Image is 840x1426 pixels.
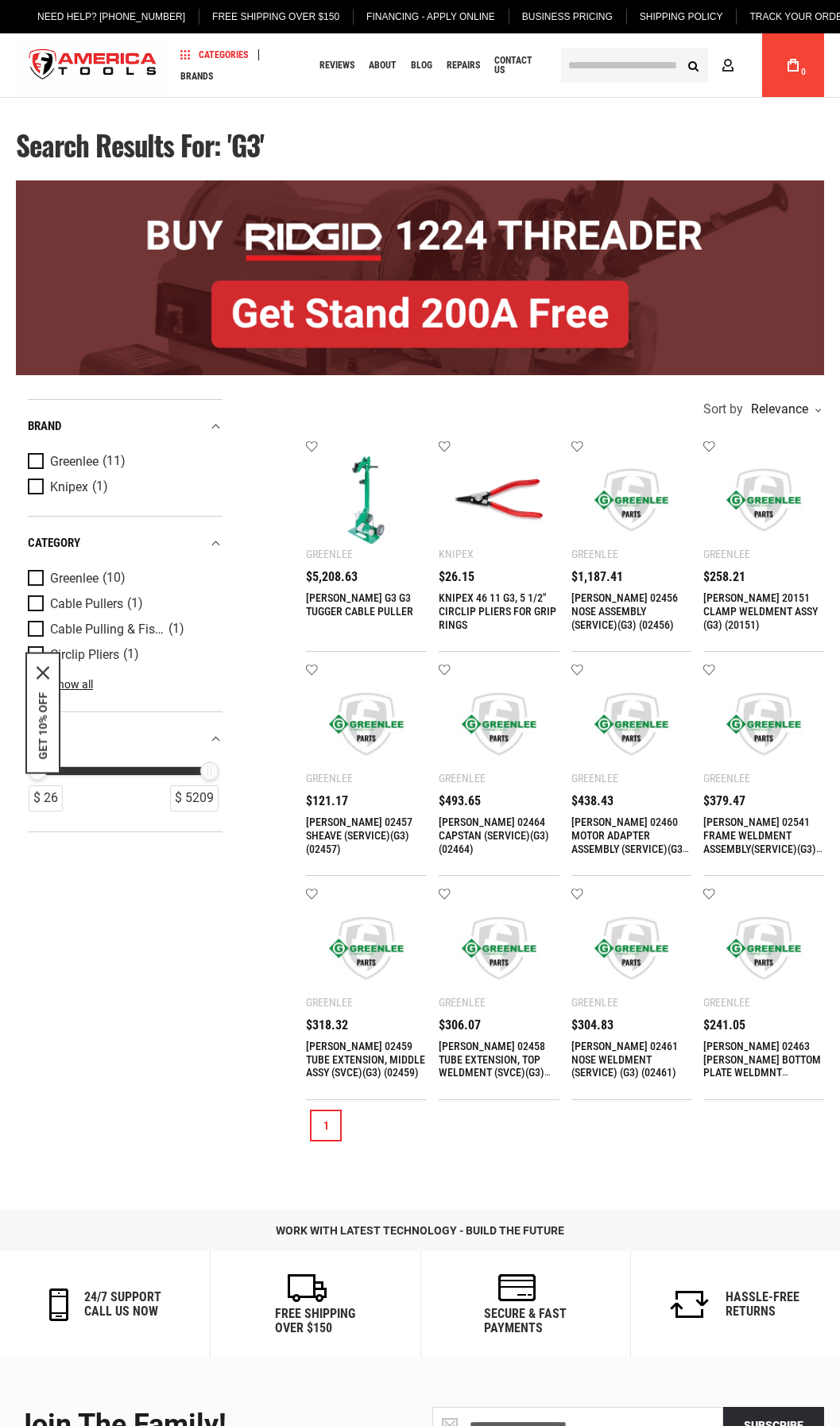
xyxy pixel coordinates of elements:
span: Reviews [319,60,354,70]
span: Contact Us [494,56,542,75]
a: [PERSON_NAME] 02460 MOTOR ADAPTER ASSEMBLY (SERVICE)(G3) (02460) [571,816,689,869]
a: Reviews [312,55,362,76]
span: $241.05 [703,1019,745,1032]
a: [PERSON_NAME] 02461 NOSE WELDMENT (SERVICE) (G3) (02461) [571,1040,678,1079]
a: Cable Pullers (1) [28,595,219,613]
span: Sort by [703,403,743,416]
img: KNIPEX 46 11 G3, 5 1/2 [455,455,544,544]
a: Brands [173,65,220,87]
a: [PERSON_NAME] 02463 [PERSON_NAME] BOTTOM PLATE WELDMNT (SERVICE)(G3) (02463) [703,1040,821,1093]
h6: 24/7 support call us now [84,1290,161,1318]
span: $1,187.41 [571,571,623,583]
img: Greenlee 02458 TUBE EXTENSION, TOP WELDMENT (SVCE)(G3) (02458) [455,904,544,993]
span: $304.83 [571,1019,614,1032]
span: Brands [180,72,213,81]
span: (1) [168,622,184,636]
div: $ 26 [29,785,63,812]
a: [PERSON_NAME] 20151 CLAMP WELDMENT ASSY (G3) (20151) [703,591,818,631]
a: Show all [28,678,93,691]
a: Cable Pulling & Fishing (1) [28,621,219,638]
img: Greenlee 02456 NOSE ASSEMBLY (SERVICE)(G3) (02456) [587,455,676,544]
h6: Hassle-Free Returns [726,1290,799,1318]
a: [PERSON_NAME] 02456 NOSE ASSEMBLY (SERVICE)(G3) (02456) [571,591,678,631]
span: Cable Pulling & Fishing [50,622,165,637]
span: $493.65 [439,795,481,808]
a: Greenlee (11) [28,453,219,471]
div: price [28,728,223,750]
img: Greenlee 02464 CAPSTAN (SERVICE)(G3) (02464) [455,680,544,769]
img: Greenlee 20151 CLAMP WELDMENT ASSY (G3) (20151) [719,455,808,544]
span: Cable Pullers [50,597,123,611]
a: 0 [778,33,808,97]
a: Circlip Pliers (1) [28,646,219,664]
a: About [362,55,404,76]
img: BOGO: Buy RIDGID® 1224 Threader, Get Stand 200A Free! [16,180,824,375]
a: Contact Us [487,55,549,76]
div: Greenlee [306,548,353,560]
div: Greenlee [439,772,486,785]
a: Categories [173,44,255,65]
span: (10) [103,572,126,585]
a: BOGO: Buy RIDGID® 1224 Threader, Get Stand 200A Free! [16,180,824,192]
a: Knipex (1) [28,479,219,496]
div: Greenlee [703,772,750,785]
a: [PERSON_NAME] 02541 FRAME WELDMENT ASSEMBLY(SERVICE)(G3) (02541) [703,816,823,869]
span: (1) [92,480,108,494]
a: [PERSON_NAME] G3 G3 TUGGER CABLE PULLER [306,591,413,618]
div: Greenlee [571,772,618,785]
div: $ 5209 [170,785,219,812]
button: Close [37,667,49,680]
span: Search results for: 'g3' [16,124,264,165]
div: Greenlee [306,772,353,785]
span: $306.07 [439,1019,481,1032]
img: Greenlee 02460 MOTOR ADAPTER ASSEMBLY (SERVICE)(G3) (02460) [587,680,676,769]
span: Blog [411,60,432,70]
img: Greenlee 02457 SHEAVE (SERVICE)(G3) (02457) [322,680,411,769]
div: category [28,533,223,554]
span: $26.15 [439,571,474,583]
span: 0 [801,68,806,76]
span: Repairs [447,60,480,70]
a: [PERSON_NAME] 02457 SHEAVE (SERVICE)(G3) (02457) [306,816,412,855]
span: $379.47 [703,795,745,808]
div: Greenlee [703,548,750,560]
h6: secure & fast payments [484,1307,567,1335]
span: Shipping Policy [640,11,723,22]
h6: Free Shipping Over $150 [275,1307,355,1335]
a: [PERSON_NAME] 02464 CAPSTAN (SERVICE)(G3) (02464) [439,816,549,855]
a: [PERSON_NAME] 02458 TUBE EXTENSION, TOP WELDMENT (SVCE)(G3) (02458) [439,1040,551,1093]
img: America Tools [16,36,170,95]
a: [PERSON_NAME] 02459 TUBE EXTENSION, MIDDLE ASSY (SVCE)(G3) (02459) [306,1040,425,1079]
div: Greenlee [571,548,618,560]
div: Greenlee [703,996,750,1009]
div: Greenlee [439,996,486,1009]
span: (1) [127,597,143,610]
a: KNIPEX 46 11 G3, 5 1/2" CIRCLIP PLIERS FOR GRIP RINGS [439,591,556,631]
div: Relevance [747,403,820,416]
div: Knipex [439,548,474,560]
span: About [369,60,397,70]
span: Greenlee [50,572,99,586]
div: Brand [28,416,223,437]
button: Search [678,50,708,80]
span: $258.21 [703,571,745,583]
span: $5,208.63 [306,571,358,583]
span: Categories [180,49,248,60]
a: Repairs [439,55,487,76]
img: GREENLEE G3 G3 TUGGER CABLE PULLER [322,455,411,544]
img: Greenlee 02541 FRAME WELDMENT ASSEMBLY(SERVICE)(G3) (02541) [719,680,808,769]
span: Knipex [50,480,88,494]
span: $438.43 [571,795,614,808]
span: $318.32 [306,1019,348,1032]
span: $121.17 [306,795,348,808]
button: GET 10% OFF [37,692,49,760]
a: Blog [404,55,439,76]
div: Product Filters [28,399,223,832]
a: Greenlee (10) [28,570,219,587]
a: store logo [16,36,170,95]
span: (11) [103,455,126,468]
img: Greenlee 02461 NOSE WELDMENT (SERVICE) (G3) (02461) [587,904,676,993]
span: Greenlee [50,455,99,469]
span: Circlip Pliers [50,648,119,662]
iframe: LiveChat chat widget [617,1376,840,1426]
